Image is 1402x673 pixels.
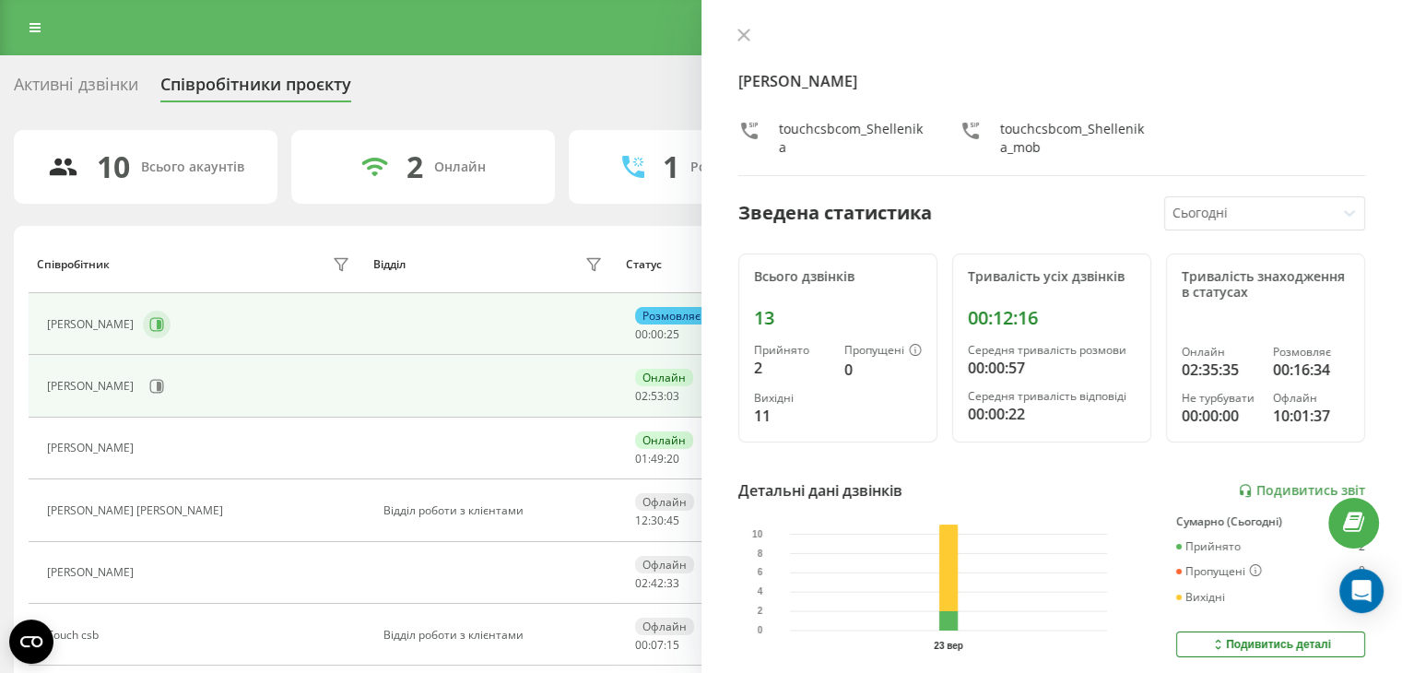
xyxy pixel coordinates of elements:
[635,513,648,528] span: 12
[757,568,762,578] text: 6
[1176,632,1365,657] button: Подивитись деталі
[1273,392,1349,405] div: Офлайн
[1182,392,1258,405] div: Не турбувати
[1273,405,1349,427] div: 10:01:37
[47,566,138,579] div: [PERSON_NAME]
[14,75,138,103] div: Активні дзвінки
[1273,346,1349,359] div: Розмовляє
[1182,346,1258,359] div: Онлайн
[635,431,693,449] div: Онлайн
[1176,515,1365,528] div: Сумарно (Сьогодні)
[738,479,902,502] div: Детальні дані дзвінків
[738,70,1366,92] h4: [PERSON_NAME]
[9,620,53,664] button: Open CMP widget
[757,587,762,597] text: 4
[383,504,607,517] div: Відділ роботи з клієнтами
[47,318,138,331] div: [PERSON_NAME]
[968,344,1136,357] div: Середня тривалість розмови
[651,388,664,404] span: 53
[635,453,679,466] div: : :
[635,556,694,573] div: Офлайн
[635,369,693,386] div: Онлайн
[934,641,963,651] text: 23 вер
[968,269,1136,285] div: Тривалість усіх дзвінків
[690,159,780,175] div: Розмовляють
[844,344,922,359] div: Пропущені
[1176,564,1262,579] div: Пропущені
[757,626,762,636] text: 0
[1182,269,1349,301] div: Тривалість знаходження в статусах
[47,380,138,393] div: [PERSON_NAME]
[635,639,679,652] div: : :
[373,258,406,271] div: Відділ
[37,258,110,271] div: Співробітник
[1238,483,1365,499] a: Подивитись звіт
[434,159,486,175] div: Онлайн
[97,149,130,184] div: 10
[635,388,648,404] span: 02
[666,513,679,528] span: 45
[666,451,679,466] span: 20
[47,504,228,517] div: [PERSON_NAME] [PERSON_NAME]
[1182,405,1258,427] div: 00:00:00
[626,258,662,271] div: Статус
[754,344,830,357] div: Прийнято
[47,442,138,455] div: [PERSON_NAME]
[651,637,664,653] span: 07
[666,326,679,342] span: 25
[635,326,648,342] span: 00
[752,529,763,539] text: 10
[754,307,922,329] div: 13
[968,357,1136,379] div: 00:00:57
[754,392,830,405] div: Вихідні
[754,405,830,427] div: 11
[666,388,679,404] span: 03
[635,390,679,403] div: : :
[968,403,1136,425] div: 00:00:22
[779,120,923,157] div: touchcsbcom_Shellenika
[754,269,922,285] div: Всього дзвінків
[666,575,679,591] span: 33
[635,514,679,527] div: : :
[757,549,762,559] text: 8
[1210,637,1331,652] div: Подивитись деталі
[1339,569,1384,613] div: Open Intercom Messenger
[47,629,103,642] div: Touch csb
[1182,359,1258,381] div: 02:35:35
[1273,359,1349,381] div: 00:16:34
[635,637,648,653] span: 00
[651,326,664,342] span: 00
[635,307,708,325] div: Розмовляє
[635,577,679,590] div: : :
[635,493,694,511] div: Офлайн
[1176,591,1225,604] div: Вихідні
[1176,540,1241,553] div: Прийнято
[651,451,664,466] span: 49
[141,159,244,175] div: Всього акаунтів
[406,149,423,184] div: 2
[757,607,762,617] text: 2
[651,575,664,591] span: 42
[968,390,1136,403] div: Середня тривалість відповіді
[1359,564,1365,579] div: 0
[635,328,679,341] div: : :
[968,307,1136,329] div: 00:12:16
[666,637,679,653] span: 15
[844,359,922,381] div: 0
[635,575,648,591] span: 02
[738,199,932,227] div: Зведена статистика
[635,451,648,466] span: 01
[754,357,830,379] div: 2
[663,149,679,184] div: 1
[1000,120,1144,157] div: touchcsbcom_Shellenika_mob
[383,629,607,642] div: Відділ роботи з клієнтами
[651,513,664,528] span: 30
[635,618,694,635] div: Офлайн
[1359,540,1365,553] div: 2
[160,75,351,103] div: Співробітники проєкту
